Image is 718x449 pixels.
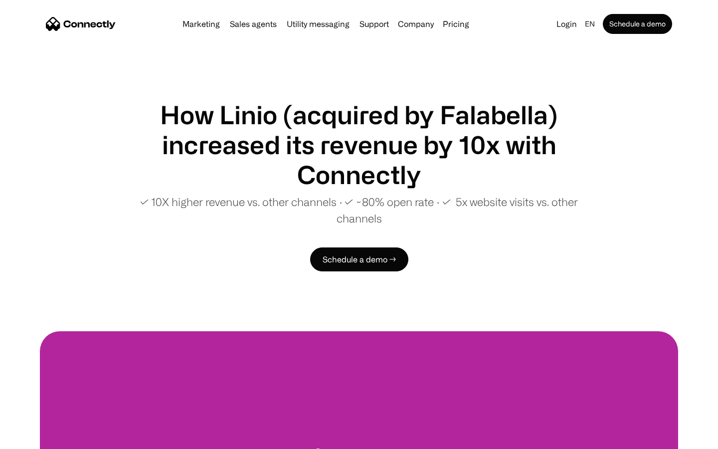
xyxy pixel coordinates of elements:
[10,431,60,446] aside: Language selected: English
[46,16,116,31] a: home
[120,194,598,226] p: ✓ 10X higher revenue vs. other channels ∙ ✓ ~80% open rate ∙ ✓ 5x website visits vs. other channels
[179,20,224,28] a: Marketing
[356,20,393,28] a: Support
[310,247,408,271] a: Schedule a demo →
[552,17,581,31] a: Login
[120,100,598,190] h1: How Linio (acquired by Falabella) increased its revenue by 10x with Connectly
[398,17,434,31] div: Company
[585,17,595,31] div: en
[395,17,437,31] div: Company
[283,20,354,28] a: Utility messaging
[439,20,473,28] a: Pricing
[581,17,601,31] div: en
[603,14,672,34] a: Schedule a demo
[226,20,281,28] a: Sales agents
[20,432,60,446] ul: Language list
